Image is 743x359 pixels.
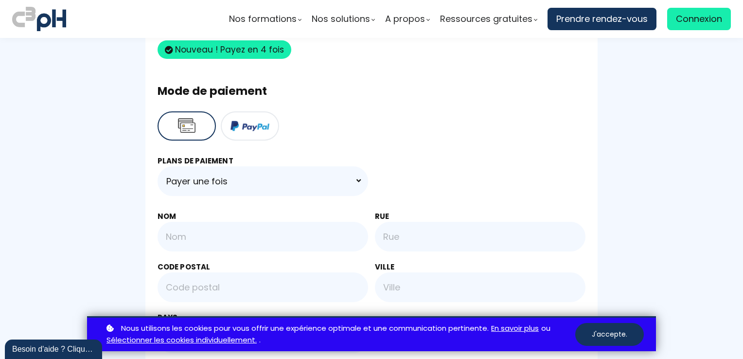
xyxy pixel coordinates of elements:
[375,222,585,251] input: Rue
[491,323,539,335] a: En savoir plus
[229,12,297,26] span: Nos formations
[548,8,656,30] a: Prendre rendez-vous
[440,12,532,26] span: Ressources gratuites
[158,261,368,272] div: Code postal
[158,272,368,302] input: Code postal
[312,12,370,26] span: Nos solutions
[575,323,644,346] button: J'accepte.
[158,40,291,59] span: Nouveau ! Payez en 4 fois
[104,323,575,347] p: ou .
[106,334,257,346] a: Sélectionner les cookies individuellement.
[158,155,368,166] div: Plans de paiement
[375,272,585,302] input: Ville
[5,338,104,359] iframe: chat widget
[667,8,731,30] a: Connexion
[375,261,585,272] div: Ville
[12,5,66,33] img: logo C3PH
[158,222,368,251] input: Nom
[121,323,489,335] span: Nous utilisons les cookies pour vous offrir une expérience optimale et une communication pertinente.
[158,211,368,222] div: Nom
[158,83,585,99] h3: Mode de paiement
[385,12,425,26] span: A propos
[375,211,585,222] div: Rue
[158,312,368,323] div: Pays
[676,12,722,26] span: Connexion
[556,12,648,26] span: Prendre rendez-vous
